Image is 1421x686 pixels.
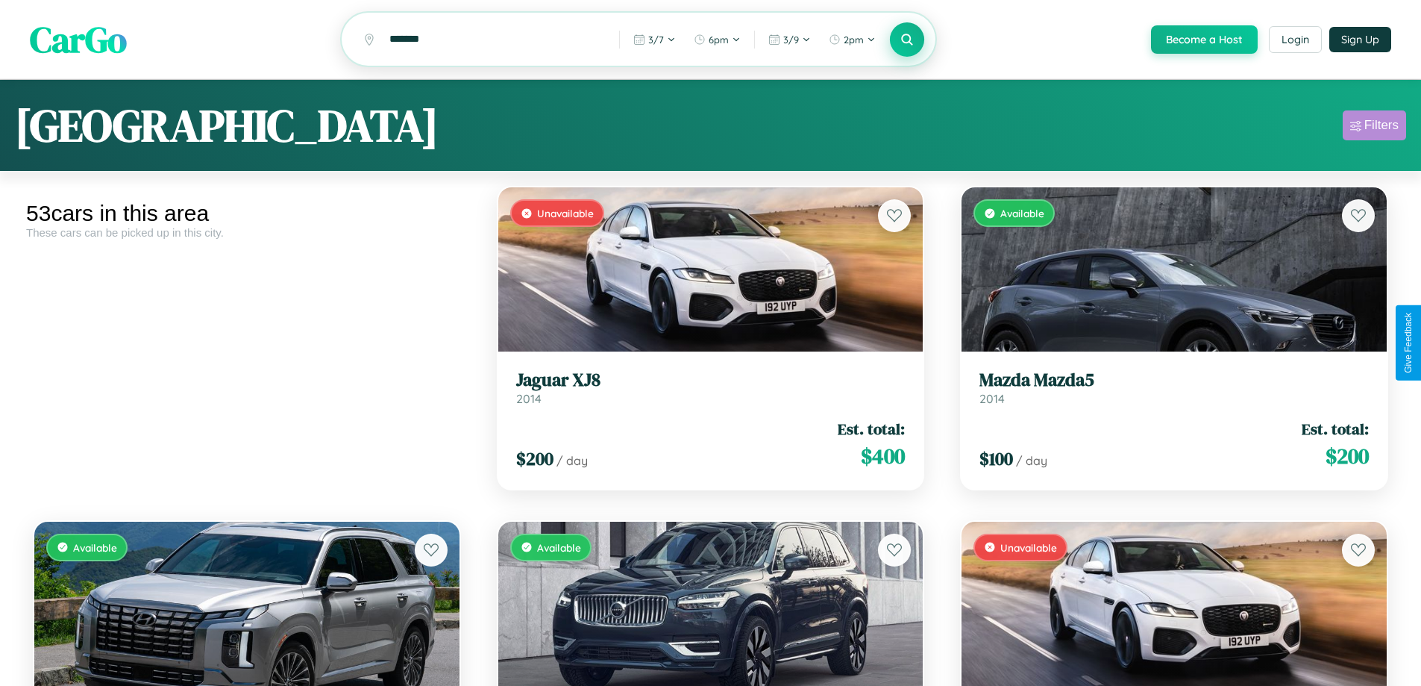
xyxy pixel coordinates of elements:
[821,28,883,52] button: 2pm
[1302,418,1369,440] span: Est. total:
[1343,110,1406,140] button: Filters
[537,541,581,554] span: Available
[626,28,683,52] button: 3/7
[516,446,553,471] span: $ 200
[1403,313,1414,373] div: Give Feedback
[1000,207,1044,219] span: Available
[686,28,748,52] button: 6pm
[1329,27,1391,52] button: Sign Up
[26,226,468,239] div: These cars can be picked up in this city.
[1269,26,1322,53] button: Login
[30,15,127,64] span: CarGo
[516,369,906,391] h3: Jaguar XJ8
[516,391,542,406] span: 2014
[1151,25,1258,54] button: Become a Host
[861,441,905,471] span: $ 400
[1364,118,1399,133] div: Filters
[979,369,1369,391] h3: Mazda Mazda5
[1326,441,1369,471] span: $ 200
[1016,453,1047,468] span: / day
[73,541,117,554] span: Available
[1000,541,1057,554] span: Unavailable
[15,95,439,156] h1: [GEOGRAPHIC_DATA]
[709,34,729,46] span: 6pm
[979,446,1013,471] span: $ 100
[537,207,594,219] span: Unavailable
[556,453,588,468] span: / day
[979,391,1005,406] span: 2014
[26,201,468,226] div: 53 cars in this area
[761,28,818,52] button: 3/9
[516,369,906,406] a: Jaguar XJ82014
[838,418,905,440] span: Est. total:
[844,34,864,46] span: 2pm
[648,34,664,46] span: 3 / 7
[979,369,1369,406] a: Mazda Mazda52014
[783,34,799,46] span: 3 / 9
